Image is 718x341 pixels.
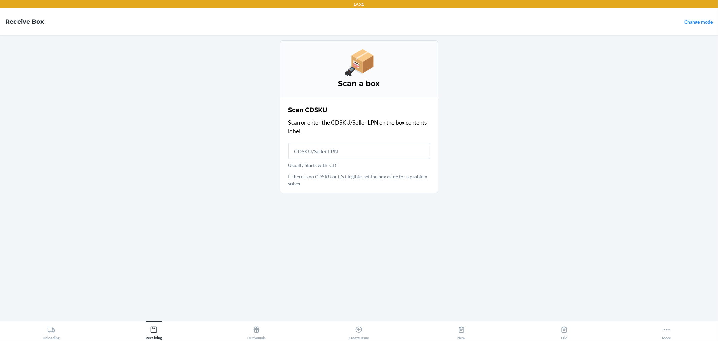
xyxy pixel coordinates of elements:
p: Scan or enter the CDSKU/Seller LPN on the box contents label. [288,118,430,135]
div: Unloading [43,323,60,340]
div: More [662,323,671,340]
div: Receiving [146,323,162,340]
input: Usually Starts with 'CD' [288,143,430,159]
p: LAX1 [354,1,364,7]
a: Change mode [684,19,713,25]
h4: Receive Box [5,17,44,26]
button: Old [513,321,616,340]
p: If there is no CDSKU or it's illegible, set the box aside for a problem solver. [288,173,430,187]
div: Create Issue [349,323,369,340]
p: Usually Starts with 'CD' [288,162,430,169]
h2: Scan CDSKU [288,105,328,114]
button: More [615,321,718,340]
div: New [458,323,466,340]
button: Outbounds [205,321,308,340]
div: Outbounds [247,323,266,340]
button: Receiving [103,321,205,340]
button: Create Issue [308,321,410,340]
h3: Scan a box [288,78,430,89]
div: Old [560,323,568,340]
button: New [410,321,513,340]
